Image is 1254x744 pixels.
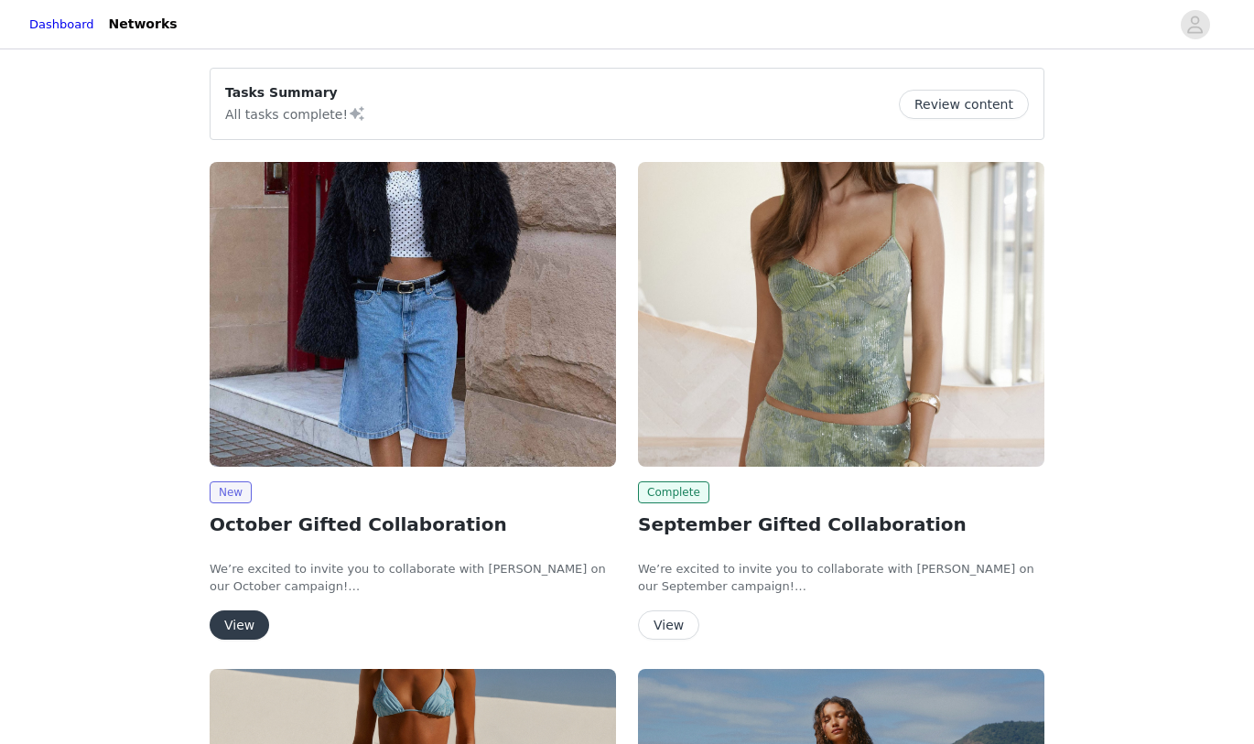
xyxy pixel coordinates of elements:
button: Review content [899,90,1029,119]
button: View [638,610,699,640]
h2: September Gifted Collaboration [638,511,1044,538]
h2: October Gifted Collaboration [210,511,616,538]
a: View [638,619,699,632]
img: Peppermayo USA [210,162,616,467]
a: Networks [98,4,189,45]
a: Dashboard [29,16,94,34]
img: Peppermayo USA [638,162,1044,467]
span: Complete [638,481,709,503]
div: avatar [1186,10,1204,39]
p: All tasks complete! [225,102,366,124]
button: View [210,610,269,640]
p: We’re excited to invite you to collaborate with [PERSON_NAME] on our October campaign! [210,560,616,596]
p: Tasks Summary [225,83,366,102]
p: We’re excited to invite you to collaborate with [PERSON_NAME] on our September campaign! [638,560,1044,596]
span: New [210,481,252,503]
a: View [210,619,269,632]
